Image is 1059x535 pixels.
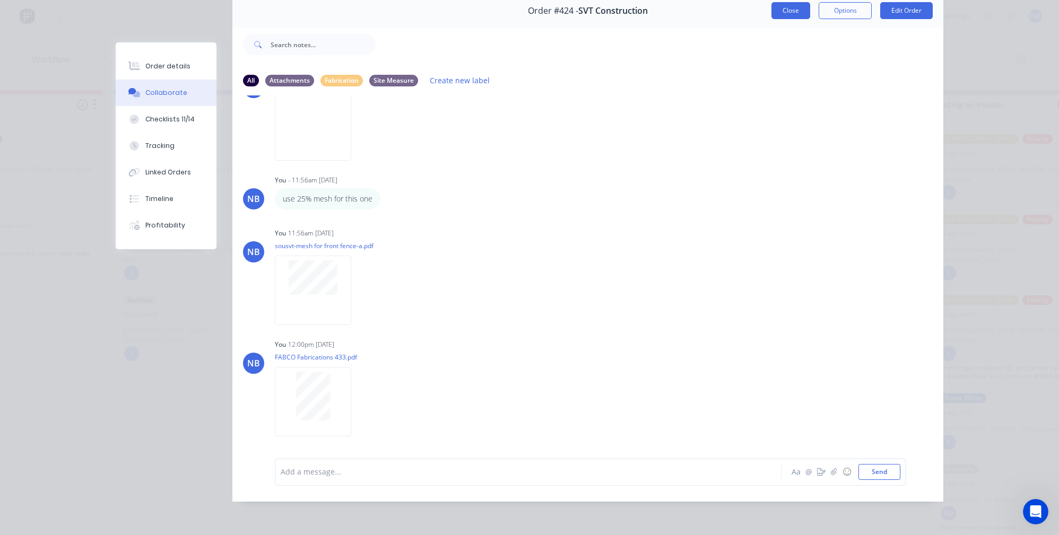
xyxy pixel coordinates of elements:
div: You [275,176,286,185]
iframe: Intercom live chat [1023,499,1048,524]
div: Collaborate [145,88,187,98]
div: Tracking [145,141,175,151]
button: go back [7,4,27,24]
p: FABCO Fabrications 433.pdf [275,353,362,362]
div: Linked Orders [145,168,191,177]
div: NB [247,245,260,258]
div: You [275,229,286,238]
button: Tracking [116,133,216,159]
p: use 25% mesh for this one [283,194,372,204]
div: - 11:56am [DATE] [288,176,337,185]
button: Profitability [116,212,216,239]
button: @ [802,466,815,478]
div: NB [247,357,260,370]
div: Order details [145,62,190,71]
div: 11:56am [DATE] [288,229,334,238]
div: Close [186,5,205,24]
button: Send [858,464,900,480]
button: ☺ [840,466,853,478]
div: Attachments [265,75,314,86]
div: Profitability [145,221,185,230]
div: Fabrication [320,75,363,86]
button: Close [771,2,810,19]
div: NB [247,192,260,205]
div: Checklists 11/14 [145,115,195,124]
input: Search notes... [271,34,376,55]
button: Timeline [116,186,216,212]
div: 12:00pm [DATE] [288,340,334,349]
button: Edit Order [880,2,933,19]
button: Options [819,2,872,19]
button: Create new label [424,73,496,87]
button: Order details [116,53,216,80]
p: sousvt-mesh for front fence-a.pdf [275,241,374,250]
span: Order #424 - [528,6,578,16]
span: SVT Construction [578,6,648,16]
div: All [243,75,259,86]
div: Timeline [145,194,173,204]
button: Linked Orders [116,159,216,186]
div: Site Measure [369,75,418,86]
button: Aa [789,466,802,478]
button: Collaborate [116,80,216,106]
button: Checklists 11/14 [116,106,216,133]
div: You [275,340,286,349]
